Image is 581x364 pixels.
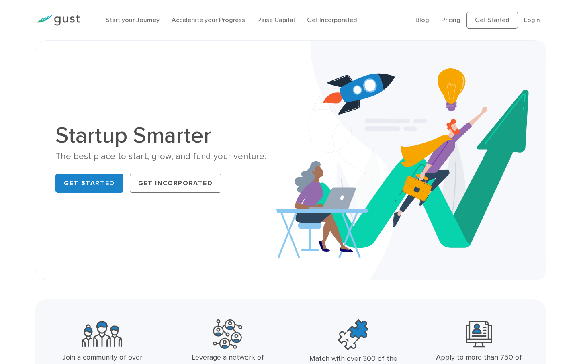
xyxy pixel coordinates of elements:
img: Powerful Partners [213,319,242,349]
a: Start your Journey [106,16,160,24]
a: Get Started [55,174,123,193]
img: Community Founders [82,319,122,349]
a: Login [524,16,540,24]
img: Top Accelerators [338,319,368,350]
a: Get Incorporated [307,16,357,24]
div: The best place to start, grow, and fund your venture. [55,151,284,162]
img: Leading Angel Investment [466,319,492,349]
img: Gust Logo [35,15,80,26]
a: Pricing [441,16,460,24]
a: Get Incorporated [130,174,221,193]
a: Raise Capital [257,16,295,24]
img: Startup Smarter Hero [276,41,546,280]
a: Accelerate your Progress [172,16,245,24]
a: Get Started [466,12,518,29]
h1: Startup Smarter [55,124,284,147]
a: Blog [415,16,429,24]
